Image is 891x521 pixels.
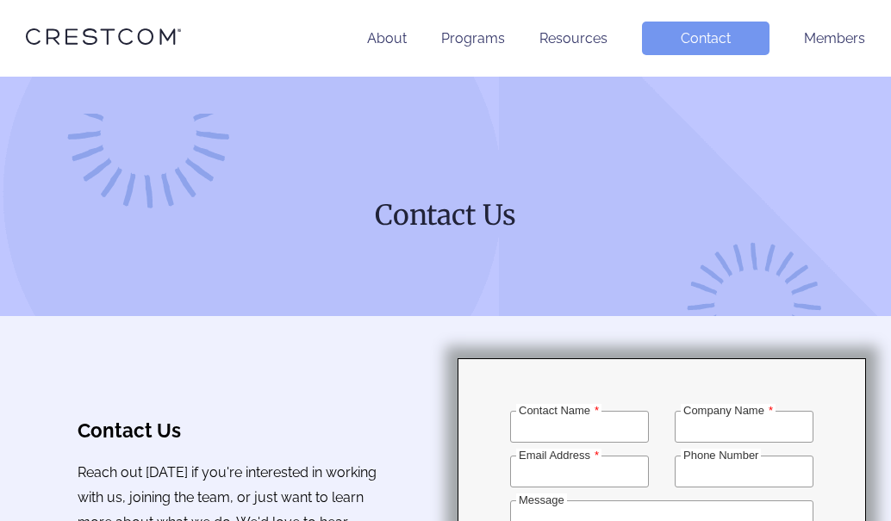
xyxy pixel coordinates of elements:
a: Contact [642,22,769,55]
h3: Contact Us [78,419,381,442]
label: Message [516,493,567,506]
a: Members [804,30,865,47]
label: Company Name [681,404,776,417]
label: Phone Number [681,449,761,462]
label: Email Address [516,449,601,462]
a: Programs [441,30,505,47]
label: Contact Name [516,404,601,417]
h1: Contact Us [116,197,776,233]
a: Resources [539,30,607,47]
a: About [367,30,407,47]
